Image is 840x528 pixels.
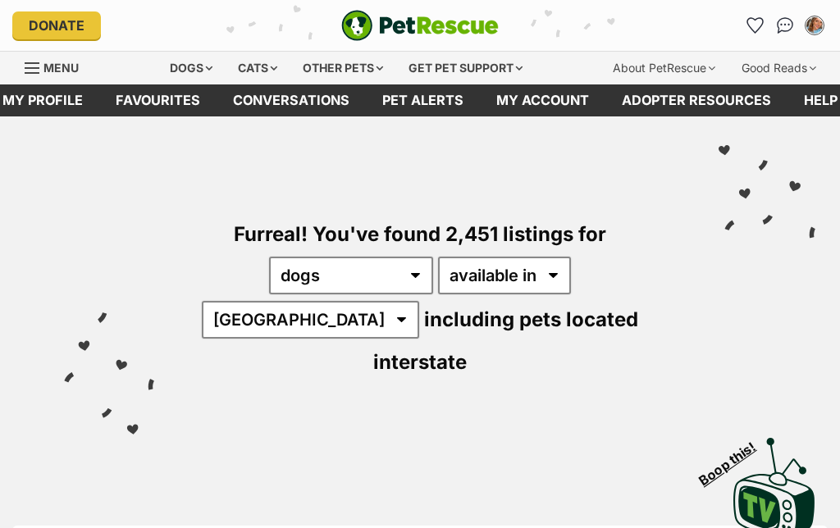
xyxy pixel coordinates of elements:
div: About PetRescue [601,52,727,84]
a: Pet alerts [366,84,480,116]
span: Boop this! [696,429,772,488]
a: conversations [217,84,366,116]
img: logo-e224e6f780fb5917bec1dbf3a21bbac754714ae5b6737aabdf751b685950b380.svg [341,10,499,41]
img: Rachael Sullivan profile pic [806,17,823,34]
div: Get pet support [397,52,534,84]
a: PetRescue [341,10,499,41]
span: Furreal! You've found 2,451 listings for [234,222,606,246]
a: Favourites [742,12,769,39]
a: Menu [25,52,90,81]
a: My account [480,84,605,116]
a: Favourites [99,84,217,116]
div: Dogs [158,52,224,84]
a: Adopter resources [605,84,787,116]
span: Menu [43,61,79,75]
div: Cats [226,52,289,84]
a: Donate [12,11,101,39]
a: Conversations [772,12,798,39]
div: Good Reads [730,52,828,84]
img: chat-41dd97257d64d25036548639549fe6c8038ab92f7586957e7f3b1b290dea8141.svg [777,17,794,34]
div: Other pets [291,52,395,84]
ul: Account quick links [742,12,828,39]
button: My account [801,12,828,39]
span: including pets located interstate [373,307,638,374]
